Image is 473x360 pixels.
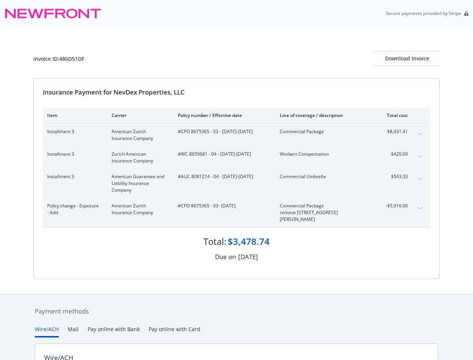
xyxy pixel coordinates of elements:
[35,306,438,316] div: Payment methods
[380,112,408,118] div: Total cost
[112,202,166,216] span: American Zurich Insurance Company
[112,112,166,118] div: Carrier
[88,325,140,337] button: Pay online with Bank
[280,112,368,118] div: Line of coverage / description
[112,173,166,193] span: American Guarantee and Liability Insurance Company
[414,173,426,185] button: expand content
[280,151,368,157] span: Workers Compensation
[280,202,368,223] span: Commercial Packageremove [STREET_ADDRESS][PERSON_NAME]
[178,202,268,209] span: #CPO 8675365 - 03 - [DATE]
[112,128,166,142] span: American Zurich Insurance Company
[68,325,79,337] button: Mail
[47,128,100,135] span: Installment 3
[380,151,408,157] span: $420.00
[47,151,100,157] span: Installment 3
[178,151,268,157] span: #WC 8659681 - 04 - [DATE]-[DATE]
[280,202,368,209] span: Commercial Package
[386,10,461,16] p: Secure payments provided by Stripe
[43,87,430,97] div: Insurance Payment for NevDex Properties, LLC
[47,202,100,216] span: Policy change - Exposure - Add
[374,51,440,66] button: Download Invoice
[178,112,268,118] div: Policy number / Effective date
[380,128,408,135] span: $8,431.41
[178,173,268,180] span: #AUC 8081214 - 04 - [DATE]-[DATE]
[380,173,408,180] span: $543.33
[112,151,166,164] span: Zurich American Insurance Company
[149,325,200,337] button: Pay online with Card
[238,252,258,262] div: [DATE]
[203,235,226,248] div: Total:
[228,235,270,248] div: $3,478.74
[280,173,368,180] span: Commercial Umbrella
[35,325,59,337] button: Wire/ACH
[43,124,430,146] div: Installment 3American Zurich Insurance Company#CPO 8675365 - 03 - [DATE]-[DATE]Commercial Package...
[414,151,426,163] button: expand content
[280,128,368,135] span: Commercial Package
[33,55,84,63] div: Invoice ID: 486D51DF
[414,128,426,140] button: expand content
[380,202,408,209] span: -$5,916.00
[47,173,100,180] span: Installment 3
[43,169,430,198] div: Installment 3American Guarantee and Liability Insurance Company#AUC 8081214 - 04 - [DATE]-[DATE]C...
[43,198,430,227] div: Policy change - Exposure - AddAmerican Zurich Insurance Company#CPO 8675365 - 03- [DATE]Commercia...
[43,146,430,169] div: Installment 3Zurich American Insurance Company#WC 8659681 - 04 - [DATE]-[DATE]Workers Compensatio...
[414,202,426,214] button: expand content
[215,252,236,262] div: Due on
[178,128,268,135] span: #CPO 8675365 - 03 - [DATE]-[DATE]
[280,209,368,223] span: remove [STREET_ADDRESS][PERSON_NAME]
[47,112,100,118] div: Item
